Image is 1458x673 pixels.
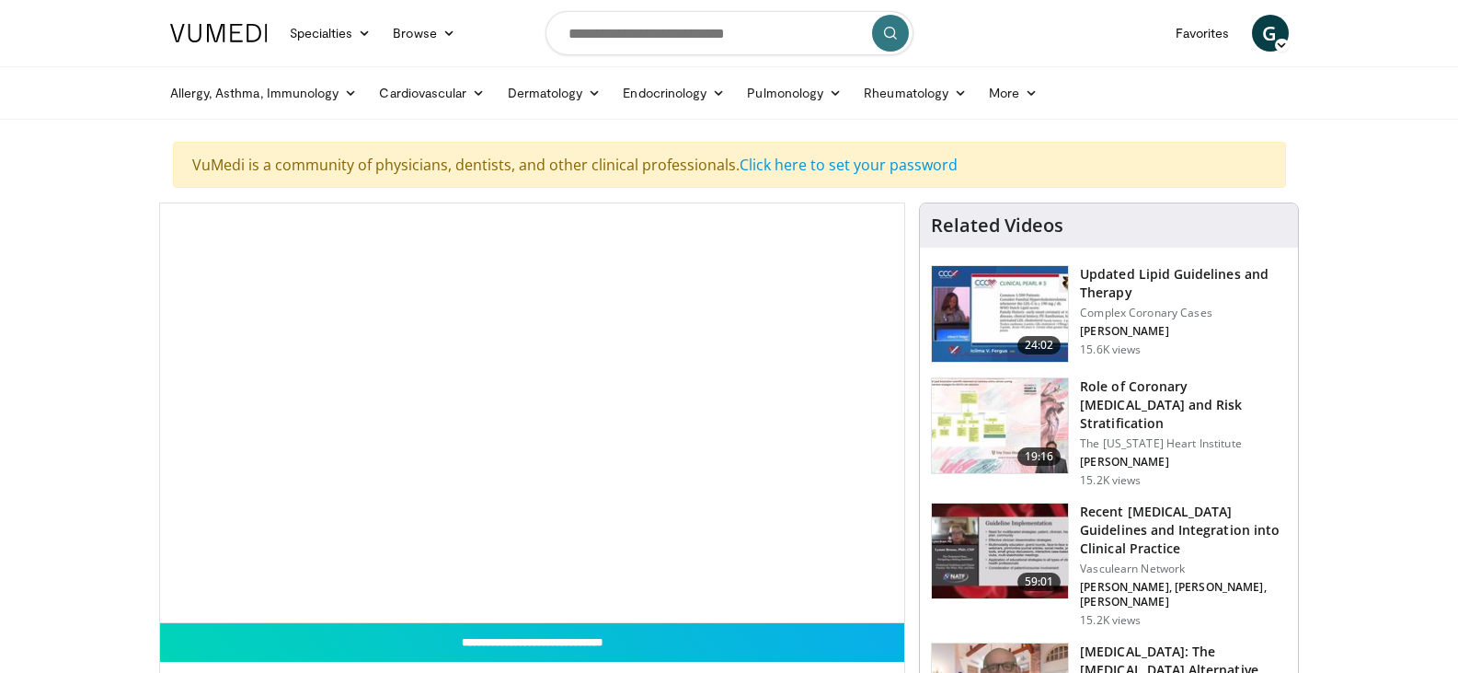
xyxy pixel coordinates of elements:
h4: Related Videos [931,215,1063,237]
span: 19:16 [1017,447,1062,466]
a: Specialties [279,15,383,52]
h3: Recent [MEDICAL_DATA] Guidelines and Integration into Clinical Practice [1080,503,1287,558]
img: 87825f19-cf4c-4b91-bba1-ce218758c6bb.150x105_q85_crop-smart_upscale.jpg [932,504,1068,599]
div: VuMedi is a community of physicians, dentists, and other clinical professionals. [173,142,1286,188]
img: VuMedi Logo [170,24,268,42]
span: 59:01 [1017,573,1062,591]
video-js: Video Player [160,203,905,623]
h3: Updated Lipid Guidelines and Therapy [1080,265,1287,302]
p: [PERSON_NAME] [1080,455,1287,470]
a: G [1252,15,1289,52]
a: Endocrinology [612,75,736,111]
a: Favorites [1165,15,1241,52]
a: 19:16 Role of Coronary [MEDICAL_DATA] and Risk Stratification The [US_STATE] Heart Institute [PER... [931,377,1287,488]
p: Vasculearn Network [1080,562,1287,576]
p: 15.2K views [1080,613,1141,628]
h3: Role of Coronary [MEDICAL_DATA] and Risk Stratification [1080,377,1287,433]
img: 1efa8c99-7b8a-4ab5-a569-1c219ae7bd2c.150x105_q85_crop-smart_upscale.jpg [932,378,1068,474]
p: 15.6K views [1080,342,1141,357]
a: 59:01 Recent [MEDICAL_DATA] Guidelines and Integration into Clinical Practice Vasculearn Network ... [931,503,1287,628]
a: Click here to set your password [740,155,958,175]
a: Allergy, Asthma, Immunology [159,75,369,111]
a: Dermatology [497,75,613,111]
p: [PERSON_NAME], [PERSON_NAME], [PERSON_NAME] [1080,580,1287,609]
a: Cardiovascular [368,75,496,111]
p: The [US_STATE] Heart Institute [1080,436,1287,451]
a: Browse [382,15,466,52]
img: 77f671eb-9394-4acc-bc78-a9f077f94e00.150x105_q85_crop-smart_upscale.jpg [932,266,1068,362]
p: [PERSON_NAME] [1080,324,1287,339]
a: 24:02 Updated Lipid Guidelines and Therapy Complex Coronary Cases [PERSON_NAME] 15.6K views [931,265,1287,363]
p: Complex Coronary Cases [1080,306,1287,320]
input: Search topics, interventions [545,11,913,55]
span: 24:02 [1017,336,1062,354]
a: Pulmonology [736,75,853,111]
p: 15.2K views [1080,473,1141,488]
a: Rheumatology [853,75,978,111]
a: More [978,75,1049,111]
